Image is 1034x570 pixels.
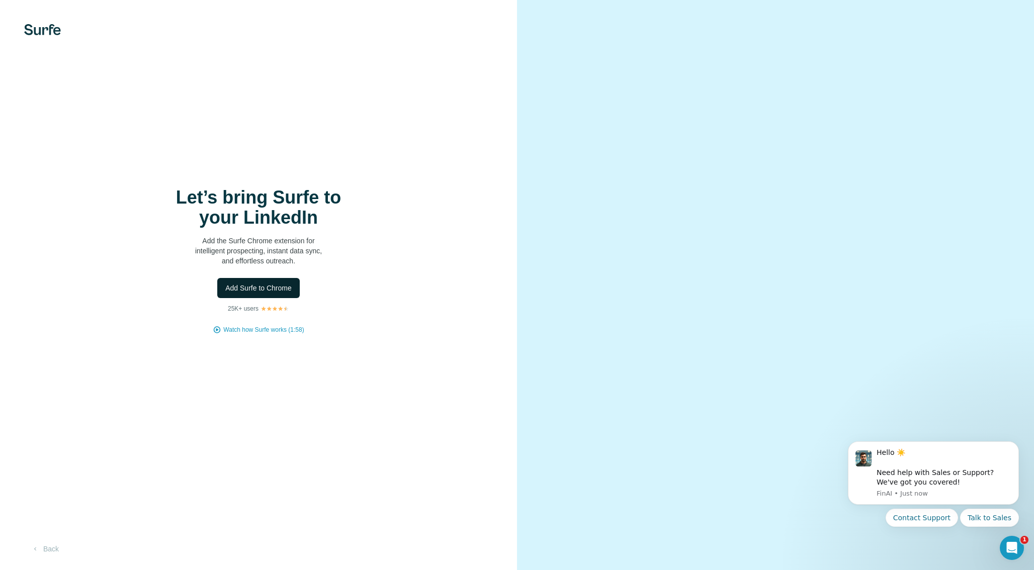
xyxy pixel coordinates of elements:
[1000,536,1024,560] iframe: Intercom live chat
[261,306,289,312] img: Rating Stars
[1020,536,1028,544] span: 1
[223,325,304,334] button: Watch how Surfe works (1:58)
[833,429,1034,565] iframe: Intercom notifications message
[225,283,292,293] span: Add Surfe to Chrome
[158,236,359,266] p: Add the Surfe Chrome extension for intelligent prospecting, instant data sync, and effortless out...
[24,24,61,35] img: Surfe's logo
[228,304,258,313] p: 25K+ users
[158,187,359,228] h1: Let’s bring Surfe to your LinkedIn
[217,278,300,298] button: Add Surfe to Chrome
[24,540,66,558] button: Back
